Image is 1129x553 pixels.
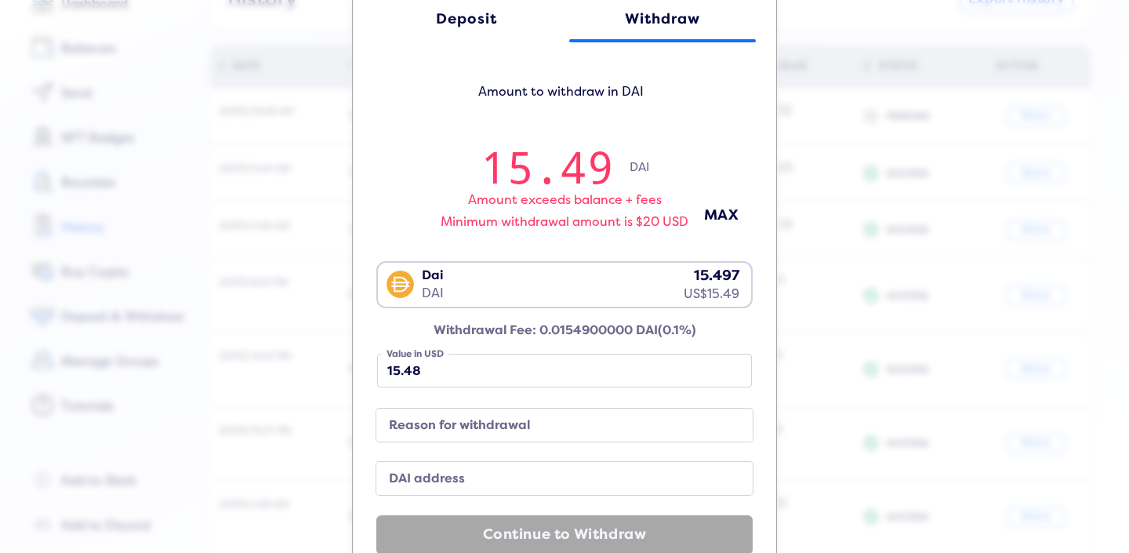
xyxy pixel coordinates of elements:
[377,354,752,387] input: none
[372,79,749,120] h5: Amount to withdraw in DAI
[422,267,444,284] div: Dai
[383,468,721,489] label: DAI address
[422,285,444,302] div: DAI
[630,161,665,197] span: DAI
[585,11,740,27] div: Withdraw
[684,266,739,286] div: 15.497
[376,261,753,308] div: Search for option
[682,202,761,228] button: MAX
[465,140,630,192] input: 0
[379,306,742,325] input: Search for option
[383,415,721,436] label: Reason for withdrawal
[389,11,544,27] div: Deposit
[441,215,688,229] div: Minimum withdrawal amount is $20 USD
[684,286,739,303] div: US$15.49
[468,193,662,207] div: Amount exceeds balance + fees
[387,271,414,298] img: DAI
